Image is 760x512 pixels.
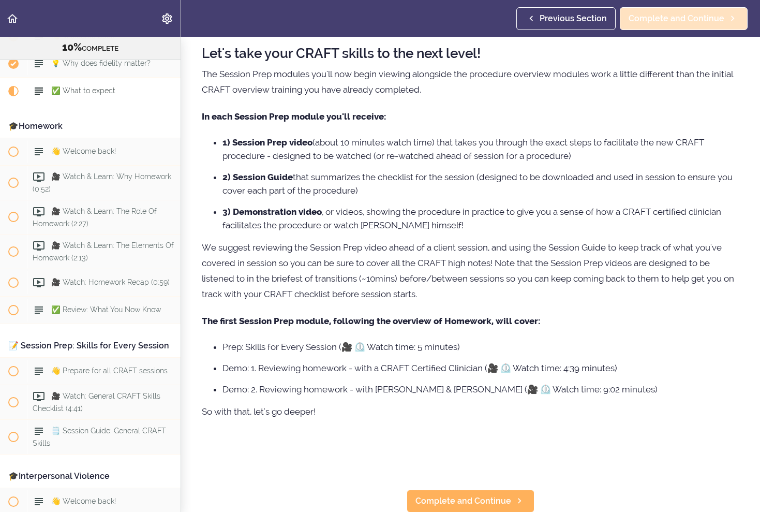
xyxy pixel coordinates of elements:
[51,86,115,95] span: ✅ What to expect
[51,279,170,287] span: 🎥 Watch: Homework Recap (0:59)
[222,170,739,197] li: that summarizes the checklist for the session (designed to be downloaded and used in session to e...
[33,392,160,413] span: 🎥 Watch: General CRAFT Skills Checklist (4:41)
[222,207,322,217] strong: 3) Demonstration video
[51,367,168,375] span: 👋 Prepare for all CRAFT sessions
[13,41,168,54] div: COMPLETE
[222,172,293,182] strong: 2) Session Guide
[516,7,616,30] a: Previous Section
[202,46,739,61] h2: Let's take your CRAFT skills to the next level!
[62,41,82,53] span: 10%
[51,147,116,155] span: 👋 Welcome back!
[161,12,173,25] svg: Settings Menu
[540,12,607,25] span: Previous Section
[222,137,312,148] strong: 1) Session Prep video
[33,172,171,193] span: 🎥 Watch & Learn: Why Homework (0:52)
[33,207,157,227] span: 🎥 Watch & Learn: The Role Of Homework (2:27)
[33,427,166,447] span: 🗒️ Session Guide: General CRAFT Skills
[51,59,151,67] span: 💡 Why does fidelity matter?
[202,404,739,419] p: So with that, let's go deeper!
[202,66,739,97] p: The Session Prep modules you'll now begin viewing alongside the procedure overview modules work a...
[202,240,739,302] p: We suggest reviewing the Session Prep video ahead of a client session, and using the Session Guid...
[222,383,739,396] li: Demo: 2. Reviewing homework - with [PERSON_NAME] & [PERSON_NAME] (🎥 ⏲️ Watch time: 9:02 minutes)
[222,136,739,163] li: (about 10 minutes watch time) that takes you through the exact steps to facilitate the new CRAFT ...
[51,498,116,506] span: 👋 Welcome back!
[202,316,540,326] strong: The first Session Prep module, following the overview of Homework, will cover:
[51,306,161,314] span: ✅ Review: What You Now Know
[222,361,739,375] li: Demo: 1. Reviewing homework - with a CRAFT Certified Clinician (🎥 ⏲️ Watch time: 4:39 minutes)
[222,205,739,232] li: , or videos, showing the procedure in practice to give you a sense of how a CRAFT certified clini...
[629,12,724,25] span: Complete and Continue
[6,12,19,25] svg: Back to course curriculum
[202,111,386,122] strong: In each Session Prep module you'll receive:
[415,495,511,507] span: Complete and Continue
[33,242,174,262] span: 🎥 Watch & Learn: The Elements Of Homework (2:13)
[620,7,748,30] a: Complete and Continue
[222,340,739,354] li: Prep: Skills for Every Session (🎥 ⏲️ Watch time: 5 minutes)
